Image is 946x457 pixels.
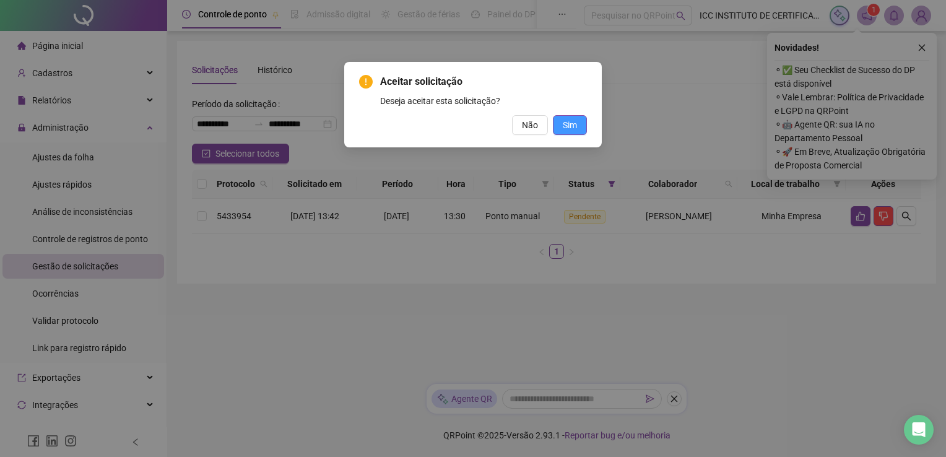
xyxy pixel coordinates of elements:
[512,115,548,135] button: Não
[380,94,587,108] div: Deseja aceitar esta solicitação?
[563,118,577,132] span: Sim
[380,74,587,89] span: Aceitar solicitação
[522,118,538,132] span: Não
[553,115,587,135] button: Sim
[359,75,373,89] span: exclamation-circle
[904,415,934,445] div: Open Intercom Messenger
